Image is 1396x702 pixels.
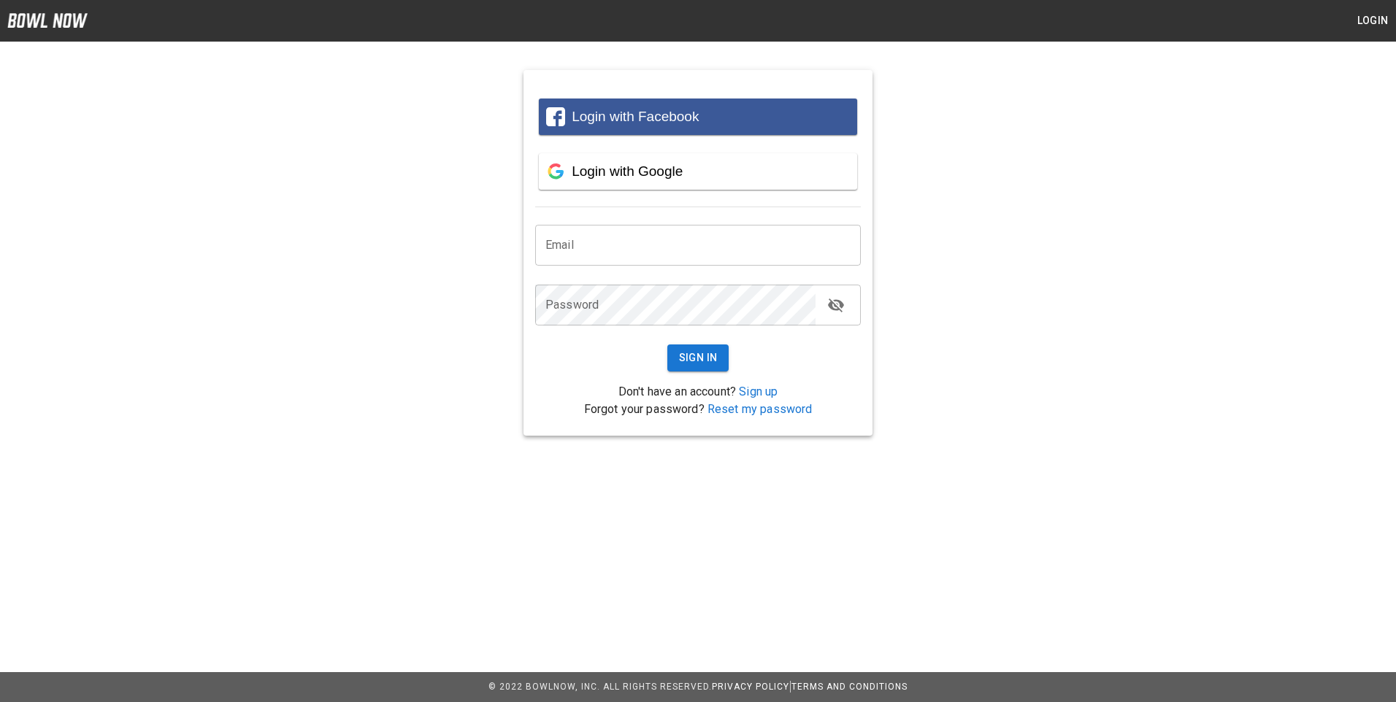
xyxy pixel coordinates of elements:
a: Reset my password [707,402,813,416]
a: Privacy Policy [712,682,789,692]
p: Forgot your password? [535,401,861,418]
p: Don't have an account? [535,383,861,401]
span: Login with Facebook [572,109,699,124]
button: Login with Google [539,153,857,190]
span: © 2022 BowlNow, Inc. All Rights Reserved. [488,682,712,692]
span: Login with Google [572,163,683,179]
a: Sign up [739,385,778,398]
button: Sign In [667,344,729,371]
img: logo [7,13,88,28]
button: toggle password visibility [821,290,851,320]
button: Login with Facebook [539,99,857,135]
a: Terms and Conditions [791,682,908,692]
button: Login [1349,7,1396,34]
